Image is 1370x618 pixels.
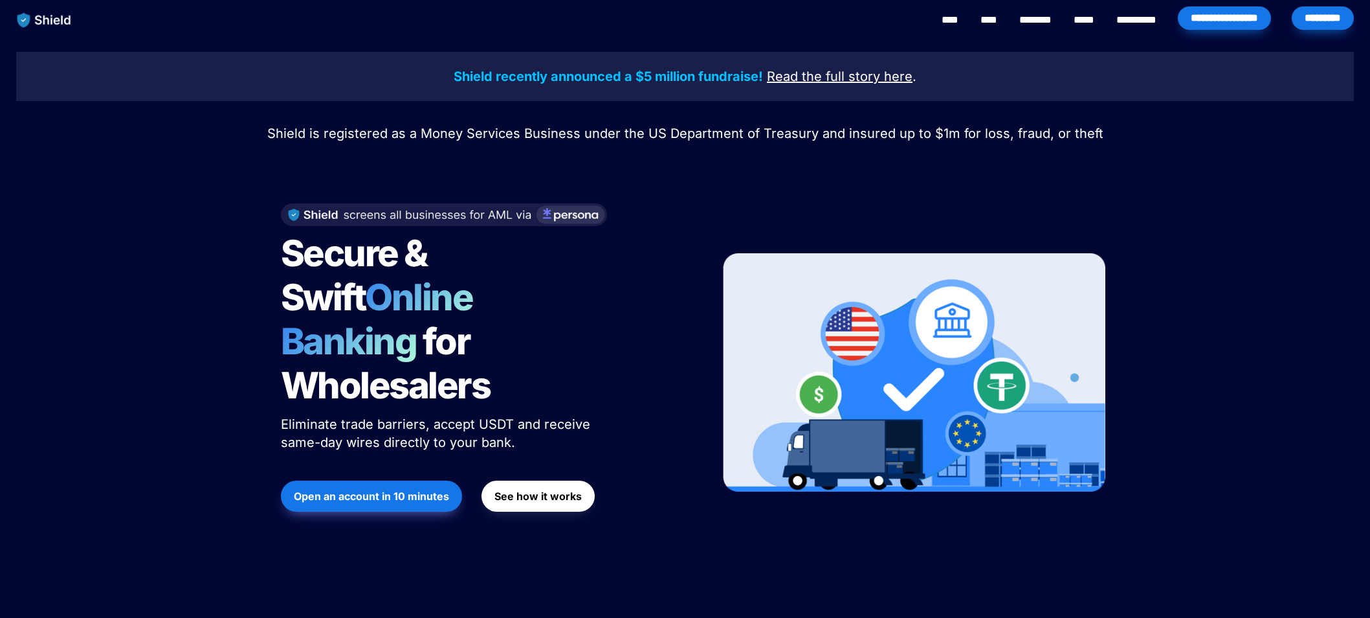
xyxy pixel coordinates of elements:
[884,69,912,84] u: here
[281,319,491,407] span: for Wholesalers
[494,490,582,503] strong: See how it works
[281,481,462,512] button: Open an account in 10 minutes
[912,69,916,84] span: .
[454,69,763,84] strong: Shield recently announced a $5 million fundraise!
[767,71,880,84] a: Read the full story
[884,71,912,84] a: here
[281,474,462,518] a: Open an account in 10 minutes
[481,474,595,518] a: See how it works
[281,275,486,363] span: Online Banking
[481,481,595,512] button: See how it works
[281,231,434,319] span: Secure & Swift
[767,69,880,84] u: Read the full story
[11,6,78,34] img: website logo
[281,417,594,450] span: Eliminate trade barriers, accept USDT and receive same-day wires directly to your bank.
[267,126,1103,141] span: Shield is registered as a Money Services Business under the US Department of Treasury and insured...
[294,490,449,503] strong: Open an account in 10 minutes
